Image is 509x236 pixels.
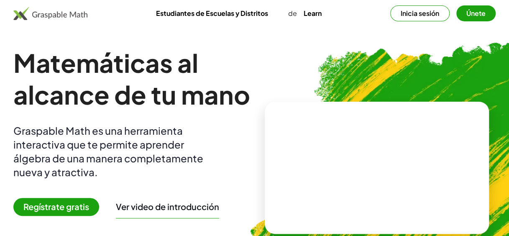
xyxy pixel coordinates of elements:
div: de [149,8,328,18]
div: Graspable Math es una herramienta interactiva que te permite aprender álgebra de una manera compl... [13,124,214,179]
button: Inicia sesión [390,5,450,21]
button: Únete [456,5,496,21]
a: Learn [297,5,328,21]
a: Estudiantes de Escuelas y Distritos [149,5,275,21]
button: Ver video de introducción [116,201,219,212]
h1: Matemáticas al alcance de tu mano [13,47,251,110]
span: Regístrate gratis [13,198,99,216]
video: What is this? This is dynamic math notation. Dynamic math notation plays a central role in how Gr... [314,136,440,199]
